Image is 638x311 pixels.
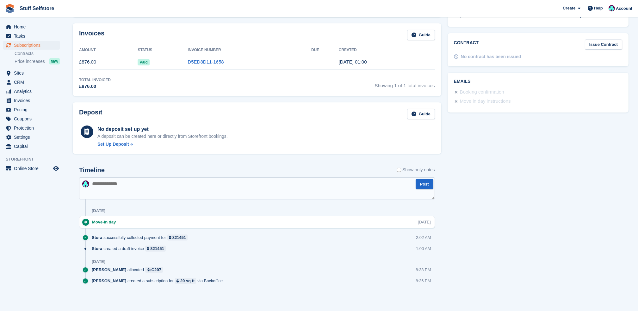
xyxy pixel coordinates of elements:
span: CRM [14,78,52,87]
a: menu [3,87,60,96]
th: Invoice Number [188,45,311,55]
div: Total Invoiced [79,77,111,83]
a: Contracts [15,51,60,57]
h2: Timeline [79,167,105,174]
a: Stuff Selfstore [17,3,57,14]
time: 2025-09-07 00:00:31 UTC [339,59,367,64]
span: Subscriptions [14,41,52,50]
a: menu [3,124,60,132]
span: [PERSON_NAME] [92,278,126,284]
div: [DATE] [92,208,105,213]
p: A deposit can be created here or directly from Storefront bookings. [97,133,228,140]
span: Invoices [14,96,52,105]
input: Show only notes [397,167,401,173]
div: 20 sq ft [180,278,195,284]
div: No deposit set up yet [97,125,228,133]
span: Stora [92,235,102,241]
a: 821451 [167,235,188,241]
a: Guide [407,109,435,119]
span: Price increases [15,58,45,64]
th: Amount [79,45,138,55]
h2: Invoices [79,30,104,40]
div: 821451 [172,235,186,241]
div: NEW [49,58,60,64]
div: created a subscription for via Backoffice [92,278,226,284]
span: Paid [138,59,149,65]
a: menu [3,164,60,173]
span: Capital [14,142,52,151]
a: menu [3,133,60,142]
span: Help [594,5,603,11]
div: Move in day instructions [460,98,511,105]
a: menu [3,105,60,114]
button: Post [416,179,433,189]
a: menu [3,41,60,50]
div: 821451 [150,246,164,252]
a: menu [3,78,60,87]
div: No contract has been issued [461,53,521,60]
a: Price increases NEW [15,58,60,65]
span: Create [563,5,575,11]
h2: Deposit [79,109,102,119]
span: Storefront [6,156,63,162]
span: Pricing [14,105,52,114]
th: Created [339,45,435,55]
div: Booking confirmation [460,88,504,96]
span: Analytics [14,87,52,96]
a: Guide [407,30,435,40]
img: stora-icon-8386f47178a22dfd0bd8f6a31ec36ba5ce8667c1dd55bd0f319d3a0aa187defe.svg [5,4,15,13]
a: Issue Contract [585,40,622,50]
a: menu [3,32,60,40]
img: Simon Gardner [82,180,89,187]
h2: Contract [454,40,479,50]
label: Show only notes [397,167,435,173]
a: menu [3,69,60,77]
span: Tasks [14,32,52,40]
td: £876.00 [79,55,138,69]
div: [DATE] [418,219,431,225]
a: menu [3,96,60,105]
span: Protection [14,124,52,132]
img: Simon Gardner [609,5,615,11]
div: Set Up Deposit [97,141,129,148]
span: Coupons [14,114,52,123]
span: [PERSON_NAME] [92,267,126,273]
th: Due [311,45,339,55]
a: menu [3,114,60,123]
span: Home [14,22,52,31]
div: [DATE] [92,259,105,264]
a: 20 sq ft [175,278,196,284]
a: D5ED8D11-1658 [188,59,224,64]
div: C207 [152,267,161,273]
span: Account [616,5,632,12]
div: Move-in day [92,219,119,225]
div: 8:38 PM [416,267,431,273]
th: Status [138,45,188,55]
span: Sites [14,69,52,77]
div: 2:02 AM [416,235,431,241]
span: Online Store [14,164,52,173]
span: Settings [14,133,52,142]
a: Set Up Deposit [97,141,228,148]
div: £876.00 [79,83,111,90]
span: Showing 1 of 1 total invoices [375,77,435,90]
h2: Emails [454,79,622,84]
a: menu [3,142,60,151]
a: C207 [145,267,163,273]
a: menu [3,22,60,31]
div: created a draft invoice [92,246,169,252]
div: successfully collected payment for [92,235,191,241]
span: Stora [92,246,102,252]
div: allocated [92,267,166,273]
div: 8:36 PM [416,278,431,284]
a: 821451 [145,246,166,252]
div: 1:00 AM [416,246,431,252]
a: Preview store [52,165,60,172]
